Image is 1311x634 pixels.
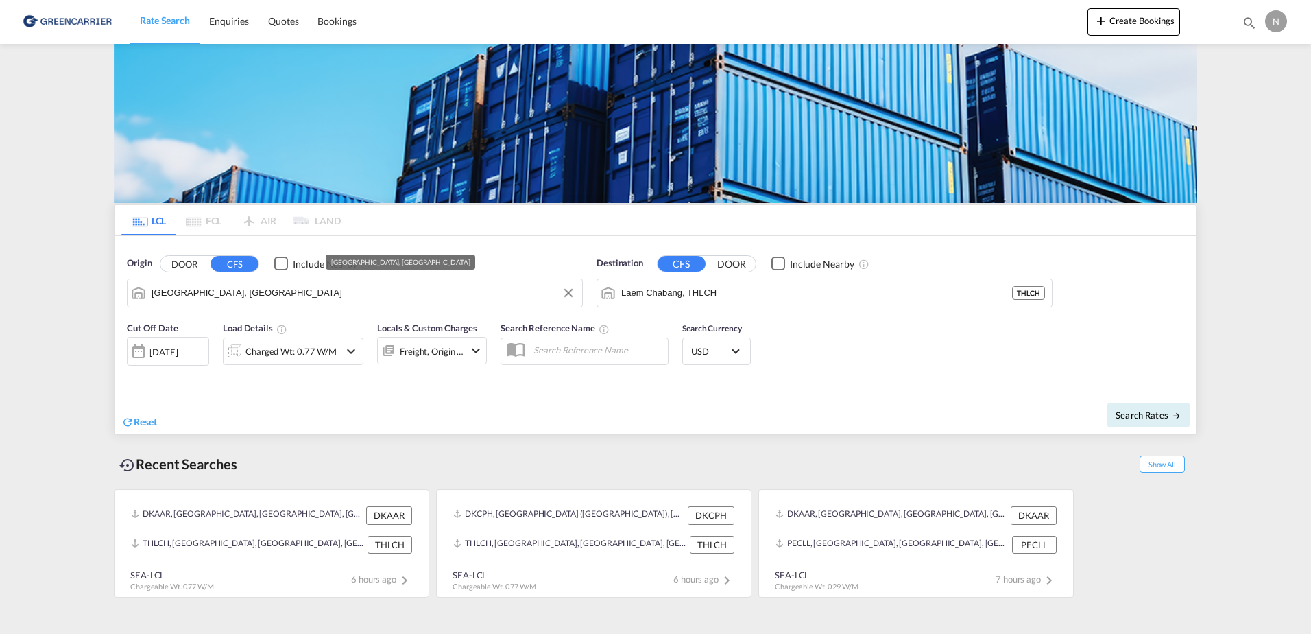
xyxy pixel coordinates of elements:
[377,337,487,364] div: Freight Origin Destinationicon-chevron-down
[436,489,751,598] recent-search-card: DKCPH, [GEOGRAPHIC_DATA] ([GEOGRAPHIC_DATA]), [GEOGRAPHIC_DATA], [GEOGRAPHIC_DATA], [GEOGRAPHIC_D...
[775,582,858,591] span: Chargeable Wt. 0.29 W/M
[121,415,157,430] div: icon-refreshReset
[368,536,412,554] div: THLCH
[468,342,484,359] md-icon: icon-chevron-down
[858,259,869,270] md-icon: Unchecked: Ignores neighbouring ports when fetching rates.Checked : Includes neighbouring ports w...
[114,449,243,480] div: Recent Searches
[996,574,1057,585] span: 7 hours ago
[708,256,756,272] button: DOOR
[274,257,357,271] md-checkbox: Checkbox No Ink
[1011,506,1057,524] div: DKAAR
[127,322,178,333] span: Cut Off Date
[140,14,190,26] span: Rate Search
[690,536,734,554] div: THLCH
[775,536,1009,554] div: PECLL, Callao, Peru, South America, Americas
[771,257,854,271] md-checkbox: Checkbox No Ink
[149,346,178,358] div: [DATE]
[688,506,734,524] div: DKCPH
[152,283,575,303] input: Search by Port
[127,337,209,366] div: [DATE]
[453,506,684,524] div: DKCPH, Copenhagen (Kobenhavn), Denmark, Northern Europe, Europe
[377,322,477,333] span: Locals & Custom Charges
[597,257,643,270] span: Destination
[621,283,1012,303] input: Search by Port
[396,572,413,589] md-icon: icon-chevron-right
[293,257,357,271] div: Include Nearby
[130,569,214,581] div: SEA-LCL
[453,582,536,591] span: Chargeable Wt. 0.77 W/M
[317,15,356,27] span: Bookings
[673,574,735,585] span: 6 hours ago
[1087,8,1180,36] button: icon-plus 400-fgCreate Bookings
[245,342,337,361] div: Charged Wt: 0.77 W/M
[119,457,136,473] md-icon: icon-backup-restore
[276,324,287,335] md-icon: Chargeable Weight
[558,283,579,303] button: Clear Input
[1242,15,1257,36] div: icon-magnify
[1116,410,1181,421] span: Search Rates
[453,569,536,581] div: SEA-LCL
[1140,456,1185,473] span: Show All
[400,342,464,361] div: Freight Origin Destination
[790,257,854,271] div: Include Nearby
[691,345,730,357] span: USD
[719,572,735,589] md-icon: icon-chevron-right
[127,364,137,383] md-datepicker: Select
[501,322,610,333] span: Search Reference Name
[599,324,610,335] md-icon: Your search will be saved by the below given name
[351,574,413,585] span: 6 hours ago
[115,236,1196,434] div: Origin DOOR CFS Checkbox No InkUnchecked: Ignores neighbouring ports when fetching rates.Checked ...
[1265,10,1287,32] div: N
[597,279,1052,307] md-input-container: Laem Chabang, THLCH
[690,341,743,361] md-select: Select Currency: $ USDUnited States Dollar
[453,536,686,554] div: THLCH, Laem Chabang, Thailand, South East Asia, Asia Pacific
[331,255,470,270] div: [GEOGRAPHIC_DATA], [GEOGRAPHIC_DATA]
[1093,12,1109,29] md-icon: icon-plus 400-fg
[211,256,258,272] button: CFS
[223,338,363,365] div: Charged Wt: 0.77 W/Micon-chevron-down
[1242,15,1257,30] md-icon: icon-magnify
[268,15,298,27] span: Quotes
[1012,286,1045,300] div: THLCH
[775,569,858,581] div: SEA-LCL
[775,506,1007,524] div: DKAAR, Aarhus, Denmark, Northern Europe, Europe
[682,323,742,333] span: Search Currency
[1012,536,1057,554] div: PECLL
[343,343,359,360] md-icon: icon-chevron-down
[1041,572,1057,589] md-icon: icon-chevron-right
[121,205,341,235] md-pagination-wrapper: Use the left and right arrow keys to navigate between tabs
[131,536,364,554] div: THLCH, Laem Chabang, Thailand, South East Asia, Asia Pacific
[114,489,429,598] recent-search-card: DKAAR, [GEOGRAPHIC_DATA], [GEOGRAPHIC_DATA], [GEOGRAPHIC_DATA], [GEOGRAPHIC_DATA] DKAARTHLCH, [GE...
[121,416,134,428] md-icon: icon-refresh
[160,256,208,272] button: DOOR
[658,256,706,272] button: CFS
[209,15,249,27] span: Enquiries
[223,322,287,333] span: Load Details
[1172,411,1181,421] md-icon: icon-arrow-right
[134,416,157,427] span: Reset
[527,340,668,360] input: Search Reference Name
[21,6,113,37] img: b0b18ec08afe11efb1d4932555f5f09d.png
[758,489,1074,598] recent-search-card: DKAAR, [GEOGRAPHIC_DATA], [GEOGRAPHIC_DATA], [GEOGRAPHIC_DATA], [GEOGRAPHIC_DATA] DKAARPECLL, [GE...
[131,506,363,524] div: DKAAR, Aarhus, Denmark, Northern Europe, Europe
[1107,403,1190,427] button: Search Ratesicon-arrow-right
[130,582,214,591] span: Chargeable Wt. 0.77 W/M
[121,205,176,235] md-tab-item: LCL
[127,257,152,270] span: Origin
[114,44,1197,203] img: GreenCarrierFCL_LCL.png
[128,279,582,307] md-input-container: Aarhus, DKAAR
[366,506,412,524] div: DKAAR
